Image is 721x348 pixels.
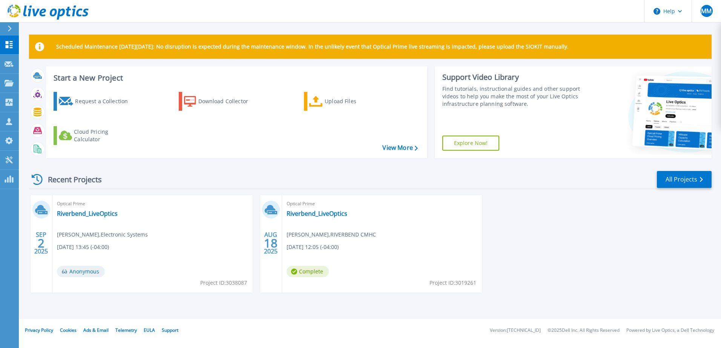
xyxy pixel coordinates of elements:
[304,92,388,111] a: Upload Files
[287,200,478,208] span: Optical Prime
[115,327,137,333] a: Telemetry
[287,230,376,239] span: [PERSON_NAME] , RIVERBEND CMHC
[701,8,712,14] span: MM
[200,279,247,287] span: Project ID: 3038087
[54,92,138,111] a: Request a Collection
[626,328,714,333] li: Powered by Live Optics, a Dell Technology
[83,327,109,333] a: Ads & Email
[264,240,278,246] span: 18
[287,243,339,251] span: [DATE] 12:05 (-04:00)
[144,327,155,333] a: EULA
[25,327,53,333] a: Privacy Policy
[57,210,118,217] a: Riverbend_LiveOptics
[548,328,620,333] li: © 2025 Dell Inc. All Rights Reserved
[162,327,178,333] a: Support
[287,266,329,277] span: Complete
[382,144,417,151] a: View More
[54,126,138,145] a: Cloud Pricing Calculator
[60,327,77,333] a: Cookies
[442,136,500,151] a: Explore Now!
[56,44,569,50] p: Scheduled Maintenance [DATE][DATE]: No disruption is expected during the maintenance window. In t...
[29,170,112,189] div: Recent Projects
[57,243,109,251] span: [DATE] 13:45 (-04:00)
[490,328,541,333] li: Version: [TECHNICAL_ID]
[442,85,583,108] div: Find tutorials, instructional guides and other support videos to help you make the most of your L...
[38,240,44,246] span: 2
[264,229,278,257] div: AUG 2025
[657,171,712,188] a: All Projects
[34,229,48,257] div: SEP 2025
[430,279,476,287] span: Project ID: 3019261
[198,94,259,109] div: Download Collector
[179,92,263,111] a: Download Collector
[54,74,417,82] h3: Start a New Project
[57,266,105,277] span: Anonymous
[74,128,134,143] div: Cloud Pricing Calculator
[57,200,248,208] span: Optical Prime
[75,94,135,109] div: Request a Collection
[442,72,583,82] div: Support Video Library
[57,230,148,239] span: [PERSON_NAME] , Electronic Systems
[325,94,385,109] div: Upload Files
[287,210,347,217] a: Riverbend_LiveOptics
